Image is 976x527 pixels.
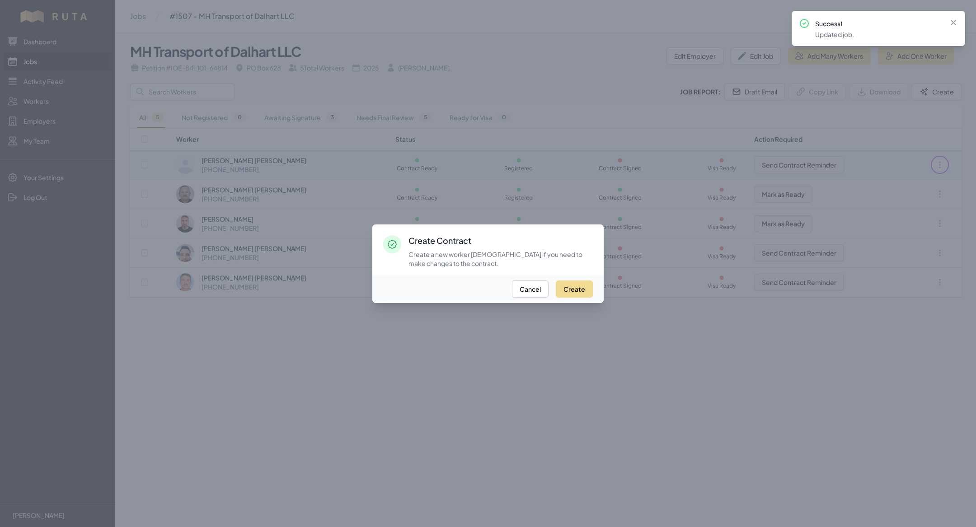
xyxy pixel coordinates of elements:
[815,30,942,39] p: Updated job.
[408,250,593,268] p: Create a new worker [DEMOGRAPHIC_DATA] if you need to make changes to the contract.
[408,235,593,246] h3: Create Contract
[512,280,549,298] button: Cancel
[815,19,942,28] p: Success!
[556,280,593,298] button: Create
